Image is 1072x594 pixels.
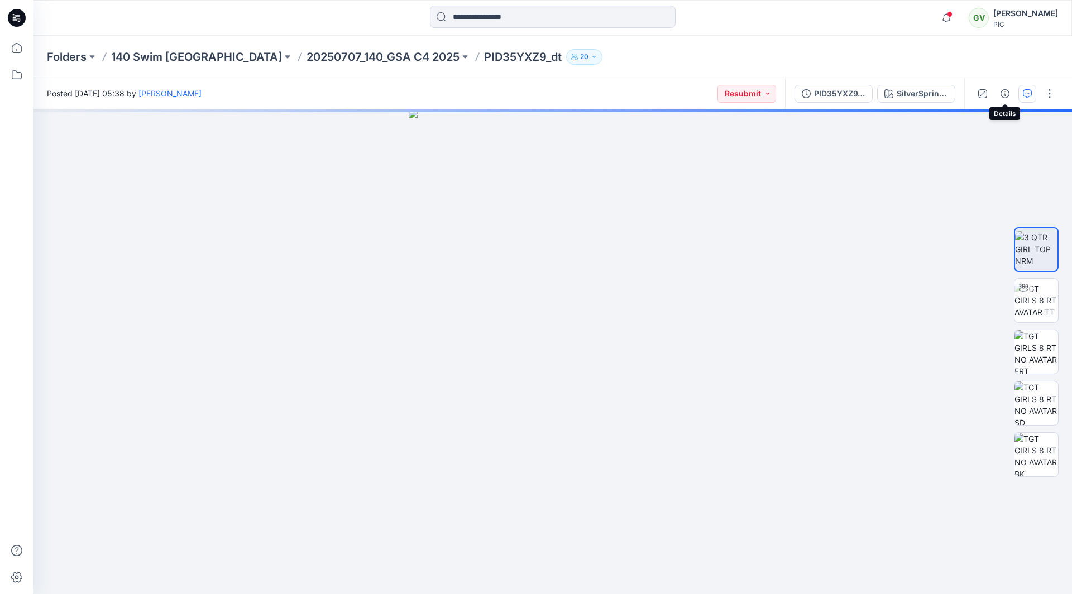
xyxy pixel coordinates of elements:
[897,88,948,100] div: SilverSprings
[877,85,955,103] button: SilverSprings
[47,88,202,99] span: Posted [DATE] 05:38 by
[993,7,1058,20] div: [PERSON_NAME]
[566,49,602,65] button: 20
[307,49,460,65] a: 20250707_140_GSA C4 2025
[111,49,282,65] a: 140 Swim [GEOGRAPHIC_DATA]
[409,109,696,594] img: eyJhbGciOiJIUzI1NiIsImtpZCI6IjAiLCJzbHQiOiJzZXMiLCJ0eXAiOiJKV1QifQ.eyJkYXRhIjp7InR5cGUiOiJzdG9yYW...
[1015,231,1057,267] img: 3 QTR GIRL TOP NRM
[1014,330,1058,374] img: TGT GIRLS 8 RT NO AVATAR FRT
[580,51,588,63] p: 20
[996,85,1014,103] button: Details
[993,20,1058,28] div: PIC
[1014,283,1058,318] img: TGT GIRLS 8 RT AVATAR TT
[969,8,989,28] div: GV
[814,88,865,100] div: PID35YXZ9_dt_V3
[47,49,87,65] a: Folders
[1014,381,1058,425] img: TGT GIRLS 8 RT NO AVATAR SD
[795,85,873,103] button: PID35YXZ9_dt_V3
[484,49,562,65] p: PID35YXZ9_dt
[1014,433,1058,476] img: TGT GIRLS 8 RT NO AVATAR BK
[138,89,202,98] a: [PERSON_NAME]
